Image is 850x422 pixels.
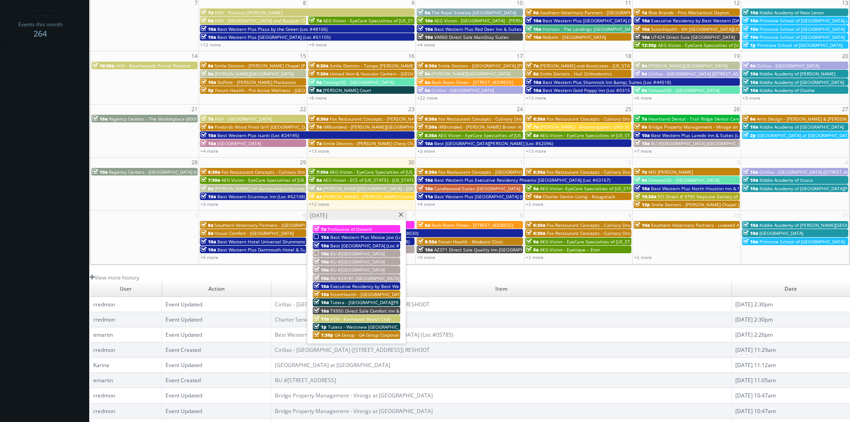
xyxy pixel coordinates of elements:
[759,230,803,236] span: [GEOGRAPHIC_DATA]
[438,238,503,245] span: Forum Health - Modesto Clinic
[434,185,565,192] span: Candlewood Suites [GEOGRAPHIC_DATA] [GEOGRAPHIC_DATA]
[215,185,357,192] span: [PERSON_NAME] Inn &amp;amp;amp;amp; Suites [PERSON_NAME]
[841,104,849,114] span: 27
[417,254,435,260] a: +9 more
[418,169,437,175] span: 6:30a
[648,116,740,122] span: Heartland Dental - Trail Ridge Dental Care
[543,17,656,24] span: Best Western Plus [GEOGRAPHIC_DATA] (Loc #64008)
[651,201,803,208] span: Smile Doctors - [PERSON_NAME] Chapel [PERSON_NAME] Orthodontics
[434,17,588,24] span: AEG Vision - [GEOGRAPHIC_DATA] - [PERSON_NAME][GEOGRAPHIC_DATA]
[309,193,322,200] span: 8a
[434,34,509,40] span: VA960 Direct Sale MainStay Suites
[201,17,213,24] span: 9a
[109,116,202,122] span: Regency Centers - The Marketplace (80099)
[431,71,510,77] span: [PERSON_NAME][GEOGRAPHIC_DATA]
[634,193,656,200] span: 10:30a
[648,63,727,69] span: [PERSON_NAME][GEOGRAPHIC_DATA]
[90,274,139,281] a: View more history
[540,247,600,253] span: AEG Vision - Eyetique – Eton
[418,238,437,245] span: 8:30a
[624,104,632,114] span: 25
[418,124,437,130] span: 7:30a
[526,201,543,207] a: +3 more
[634,222,650,228] span: 10a
[648,177,719,183] span: Concept3D - [GEOGRAPHIC_DATA]
[634,169,647,175] span: 7a
[526,95,546,101] a: +13 more
[201,116,213,122] span: 7a
[418,17,433,24] span: 10a
[330,275,399,281] span: BU #24181 [GEOGRAPHIC_DATA]
[18,20,62,29] span: Events this month
[743,230,758,236] span: 10a
[743,124,758,130] span: 10a
[742,95,760,101] a: +3 more
[201,26,216,32] span: 10a
[526,63,539,69] span: 7a
[418,222,430,228] span: 8a
[648,9,729,16] span: Rise Brands - Pins Mechanical Dayton
[743,169,758,175] span: 10a
[201,177,220,183] span: 7:30a
[309,71,328,77] span: 7:30a
[275,376,336,384] a: BU #[STREET_ADDRESS]
[201,79,216,85] span: 10a
[743,9,758,16] span: 10a
[314,275,329,281] span: 10a
[634,177,647,183] span: 9a
[543,26,637,32] span: Horizon - The Landings [GEOGRAPHIC_DATA]
[330,63,481,69] span: Smile Doctors - Tampa [PERSON_NAME] [PERSON_NAME] Orthodontics
[92,169,108,175] span: 10a
[733,51,741,61] span: 19
[328,324,412,330] span: Tutera - Westview [GEOGRAPHIC_DATA]
[634,63,647,69] span: 8a
[759,9,824,16] span: Kiddie Academy of New Lenox
[634,71,647,77] span: 9a
[314,324,327,330] span: 1p
[743,17,758,24] span: 10a
[434,26,551,32] span: Best Western Plus Red Deer Inn & Suites (Loc #61062)
[438,116,579,122] span: Fox Restaurant Concepts - Culinary Dropout - [GEOGRAPHIC_DATA]
[330,267,385,273] span: BU #[GEOGRAPHIC_DATA]
[743,185,758,192] span: 10a
[759,87,815,93] span: Kiddie Academy of Olathe
[330,259,385,265] span: BU #[GEOGRAPHIC_DATA]
[309,140,322,146] span: 7a
[217,193,305,200] span: Best Western Sicamous Inn (Loc #62108)
[540,238,700,245] span: AEG Vision - EyeCare Specialties of [US_STATE] – [PERSON_NAME] Eye Care
[526,185,539,192] span: 9a
[215,230,294,236] span: Visual Comfort - [GEOGRAPHIC_DATA]
[323,185,450,192] span: [PERSON_NAME][GEOGRAPHIC_DATA] - [GEOGRAPHIC_DATA]
[200,42,221,48] a: +12 more
[314,299,329,305] span: 10a
[323,193,433,200] span: [PERSON_NAME] - [PERSON_NAME] Columbus Circle
[330,316,390,322] span: HGV - Kaanapali Beach Club
[275,346,430,354] a: Cirillas - [GEOGRAPHIC_DATA] ([STREET_ADDRESS]) RESHOOT
[201,193,216,200] span: 10a
[217,238,344,245] span: Best Western Hotel Universel Drummondville (Loc #67019)
[314,226,326,232] span: 7a
[418,34,433,40] span: 10a
[540,124,629,130] span: [PERSON_NAME] - Bloomingdale's 59th St
[299,158,307,167] span: 29
[314,234,329,240] span: 10a
[221,177,387,183] span: AEG Vision - EyeCare Specialties of [US_STATE] – Southwest Orlando Eye Care
[275,316,358,323] a: Charter Senior Living - Naugatuck
[759,34,845,40] span: Primrose School of [GEOGRAPHIC_DATA]
[314,291,329,297] span: 10a
[526,132,539,138] span: 8a
[418,79,430,85] span: 8a
[323,79,394,85] span: Concept3D - [GEOGRAPHIC_DATA]
[335,332,417,338] span: GA Group - GA Group Corporate Center
[526,71,539,77] span: 8a
[759,238,845,245] span: Primrose School of [GEOGRAPHIC_DATA]
[648,87,719,93] span: Concept3D - [GEOGRAPHIC_DATA]
[314,242,329,249] span: 10a
[648,169,693,175] span: MSI [PERSON_NAME]
[526,230,545,236] span: 6:30a
[743,222,758,228] span: 10a
[201,169,220,175] span: 6:30a
[309,201,329,207] a: +12 more
[275,331,453,338] a: Best Western [GEOGRAPHIC_DATA]/[GEOGRAPHIC_DATA] (Loc #05785)
[330,308,414,314] span: TX950 Direct Sale Comfort Inn & Suites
